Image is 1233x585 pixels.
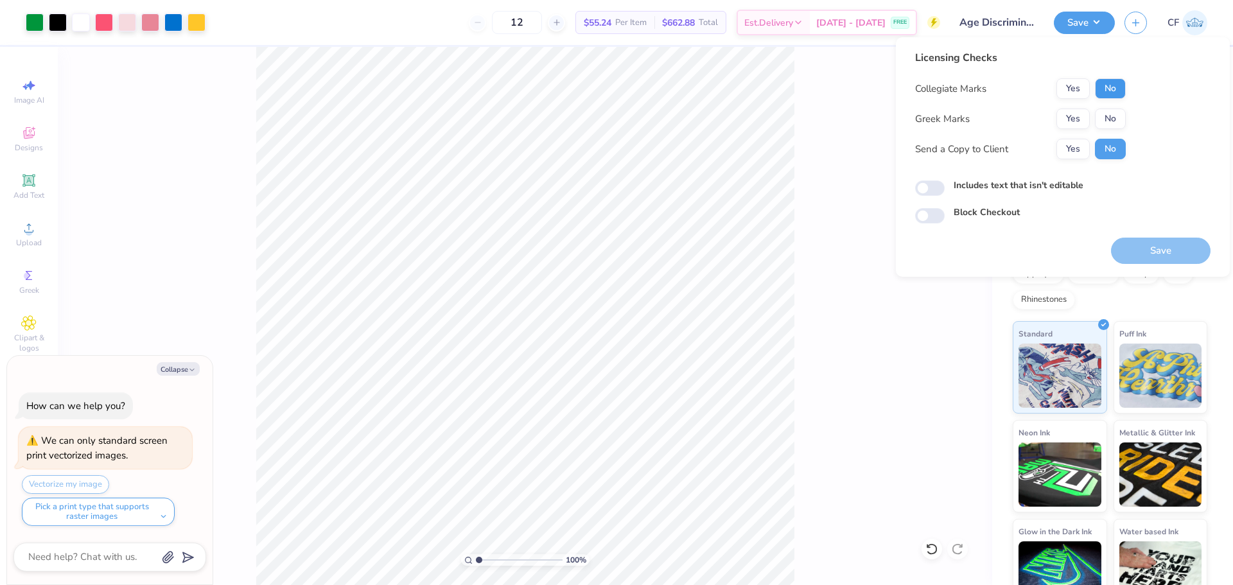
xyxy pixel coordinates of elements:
[19,285,39,295] span: Greek
[816,16,886,30] span: [DATE] - [DATE]
[1119,344,1202,408] img: Puff Ink
[893,18,907,27] span: FREE
[615,16,647,30] span: Per Item
[26,434,168,462] div: We can only standard screen print vectorized images.
[915,82,986,96] div: Collegiate Marks
[16,238,42,248] span: Upload
[6,333,51,353] span: Clipart & logos
[1013,290,1075,310] div: Rhinestones
[950,10,1044,35] input: Untitled Design
[699,16,718,30] span: Total
[662,16,695,30] span: $662.88
[1056,139,1090,159] button: Yes
[1019,327,1053,340] span: Standard
[744,16,793,30] span: Est. Delivery
[915,112,970,127] div: Greek Marks
[1119,327,1146,340] span: Puff Ink
[1167,10,1207,35] a: CF
[1119,442,1202,507] img: Metallic & Glitter Ink
[1019,442,1101,507] img: Neon Ink
[1019,426,1050,439] span: Neon Ink
[954,205,1020,219] label: Block Checkout
[1095,109,1126,129] button: No
[584,16,611,30] span: $55.24
[492,11,542,34] input: – –
[13,190,44,200] span: Add Text
[1019,525,1092,538] span: Glow in the Dark Ink
[1054,12,1115,34] button: Save
[157,362,200,376] button: Collapse
[954,179,1083,192] label: Includes text that isn't editable
[26,399,125,412] div: How can we help you?
[1119,525,1178,538] span: Water based Ink
[915,142,1008,157] div: Send a Copy to Client
[1019,344,1101,408] img: Standard
[1167,15,1179,30] span: CF
[14,95,44,105] span: Image AI
[1056,109,1090,129] button: Yes
[22,498,175,526] button: Pick a print type that supports raster images
[15,143,43,153] span: Designs
[1056,78,1090,99] button: Yes
[566,554,586,566] span: 100 %
[1119,426,1195,439] span: Metallic & Glitter Ink
[1095,139,1126,159] button: No
[1095,78,1126,99] button: No
[915,50,1126,65] div: Licensing Checks
[1182,10,1207,35] img: Cholo Fernandez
